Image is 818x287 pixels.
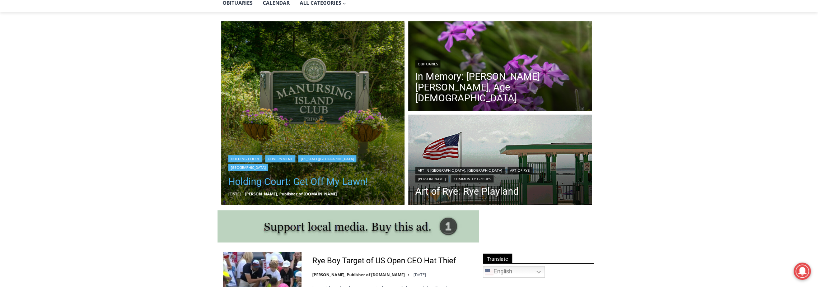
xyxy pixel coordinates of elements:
a: Government [265,155,295,162]
a: [GEOGRAPHIC_DATA] [228,164,268,171]
div: "...watching a master [PERSON_NAME] chef prepare an omakase meal is fascinating dinner theater an... [74,45,106,86]
a: [PERSON_NAME] [415,175,448,182]
a: [PERSON_NAME], Publisher of [DOMAIN_NAME] [312,272,405,277]
a: [US_STATE][GEOGRAPHIC_DATA] [298,155,356,162]
a: In Memory: [PERSON_NAME] [PERSON_NAME], Age [DEMOGRAPHIC_DATA] [415,71,585,103]
img: (PHOTO: Manursing Island Club in Rye. File photo, 2024. Credit: Justin Gray.) [221,21,405,205]
a: [PERSON_NAME], Publisher of [DOMAIN_NAME] [245,191,337,196]
img: support local media, buy this ad [218,210,479,242]
img: s_800_809a2aa2-bb6e-4add-8b5e-749ad0704c34.jpeg [174,0,217,33]
a: Book [PERSON_NAME]'s Good Humor for Your Event [213,2,259,33]
div: "At the 10am stand-up meeting, each intern gets a chance to take [PERSON_NAME] and the other inte... [181,0,339,70]
a: Holding Court [228,155,262,162]
a: Art of Rye: Rye Playland [415,186,585,197]
a: Art in [GEOGRAPHIC_DATA], [GEOGRAPHIC_DATA] [415,167,505,174]
h4: Book [PERSON_NAME]'s Good Humor for Your Event [219,8,250,28]
div: Serving [GEOGRAPHIC_DATA] Since [DATE] [47,13,177,20]
time: [DATE] [413,272,426,277]
a: Art of Rye [508,167,532,174]
span: Intern @ [DOMAIN_NAME] [188,71,333,88]
img: (PHOTO: Rye Playland. Entrance onto Playland Beach at the Boardwalk. By JoAnn Cancro.) [408,115,592,207]
span: Translate [483,254,512,263]
span: Open Tues. - Sun. [PHONE_NUMBER] [2,74,70,101]
a: Rye Boy Target of US Open CEO Hat Thief [312,256,456,266]
span: – [243,191,245,196]
img: en [485,268,494,276]
a: Read More Holding Court: Get Off My Lawn! [221,21,405,205]
img: (PHOTO: Kim Eierman of EcoBeneficial designed and oversaw the installation of native plant beds f... [408,21,592,113]
a: Open Tues. - Sun. [PHONE_NUMBER] [0,72,72,89]
time: [DATE] [228,191,241,196]
a: Read More Art of Rye: Rye Playland [408,115,592,207]
a: Intern @ [DOMAIN_NAME] [173,70,348,89]
a: Holding Court: Get Off My Lawn! [228,175,398,189]
a: English [483,266,545,278]
a: Obituaries [415,60,440,68]
a: Community Groups [451,175,494,182]
div: | | | [415,165,585,182]
a: Read More In Memory: Barbara Porter Schofield, Age 90 [408,21,592,113]
div: | | | [228,154,398,171]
